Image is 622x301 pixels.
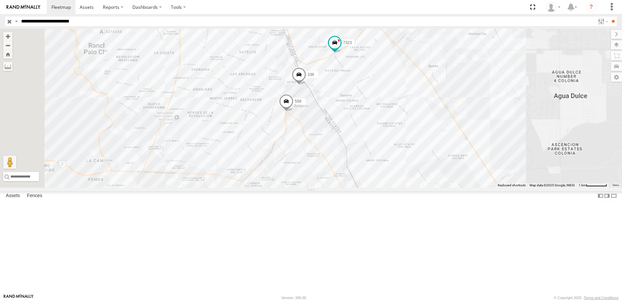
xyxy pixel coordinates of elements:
label: Fences [24,191,46,200]
span: Map data ©2025 Google, INEGI [530,183,575,187]
div: © Copyright 2025 - [554,296,618,300]
div: omar hernandez [544,2,563,12]
a: Terms and Conditions [584,296,618,300]
label: Hide Summary Table [611,191,617,201]
button: Drag Pegman onto the map to open Street View [3,156,16,169]
a: Terms (opens in new tab) [612,184,619,187]
a: Visit our Website [4,294,34,301]
span: 338 [307,73,314,77]
label: Map Settings [611,73,622,82]
label: Dock Summary Table to the Right [604,191,610,201]
button: Zoom in [3,32,12,41]
div: Version: 306.00 [281,296,306,300]
label: Search Filter Options [595,17,609,26]
label: Search Query [14,17,19,26]
label: Measure [3,62,12,71]
i: ? [586,2,596,12]
label: Assets [3,191,23,200]
button: Map Scale: 1 km per 61 pixels [577,183,609,188]
span: 7323 [343,41,352,45]
button: Zoom out [3,41,12,50]
img: rand-logo.svg [7,5,40,9]
button: Keyboard shortcuts [498,183,526,188]
span: 558 [295,99,301,104]
button: Zoom Home [3,50,12,59]
label: Dock Summary Table to the Left [597,191,604,201]
span: 1 km [579,183,586,187]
